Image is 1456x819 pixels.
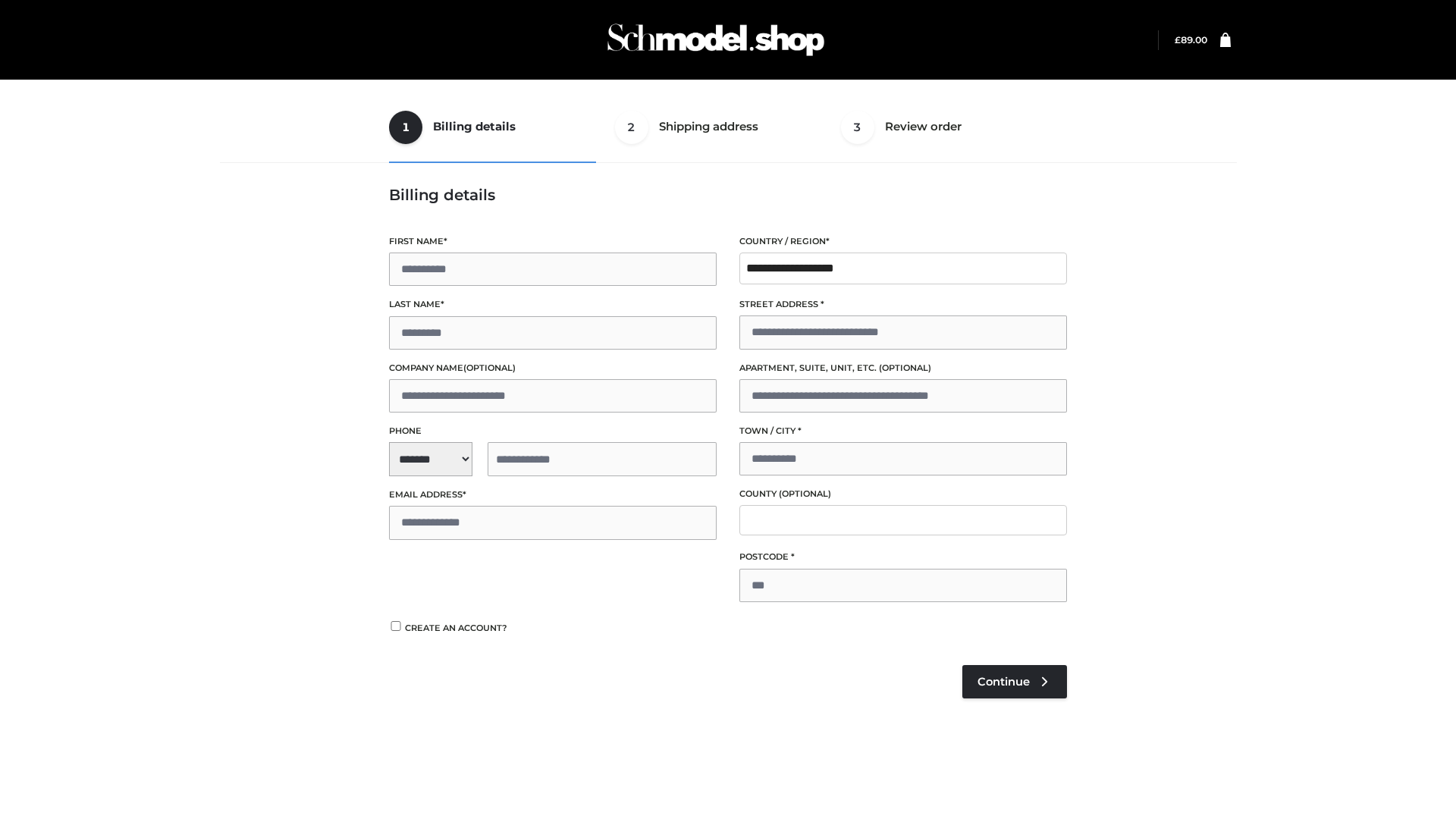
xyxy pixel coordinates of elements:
[739,361,1067,375] label: Apartment, suite, unit, etc.
[739,297,1067,312] label: Street address
[977,675,1030,689] span: Continue
[739,550,1067,564] label: Postcode
[463,362,516,373] span: (optional)
[389,361,717,375] label: Company name
[879,362,931,373] span: (optional)
[389,297,717,312] label: Last name
[389,234,717,249] label: First name
[405,623,507,633] span: Create an account?
[739,234,1067,249] label: Country / Region
[389,186,1067,204] h3: Billing details
[389,424,717,438] label: Phone
[739,487,1067,501] label: County
[389,488,717,502] label: Email address
[779,488,831,499] span: (optional)
[1175,34,1207,45] a: £89.00
[1175,34,1181,45] span: £
[602,10,830,70] img: Schmodel Admin 964
[739,424,1067,438] label: Town / City
[962,665,1067,698] a: Continue
[1175,34,1207,45] bdi: 89.00
[389,621,403,631] input: Create an account?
